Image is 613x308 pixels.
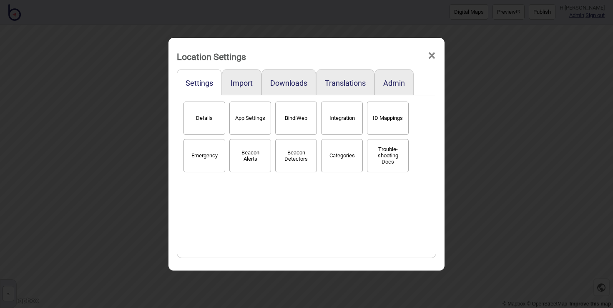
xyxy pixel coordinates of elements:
[319,150,365,159] a: Categories
[367,102,409,135] button: ID Mappings
[321,139,363,172] button: Categories
[427,42,436,70] span: ×
[229,139,271,172] button: Beacon Alerts
[186,79,213,87] button: Settings
[383,79,405,87] button: Admin
[177,48,246,66] div: Location Settings
[275,139,317,172] button: Beacon Detectors
[229,102,271,135] button: App Settings
[325,79,366,87] button: Translations
[183,102,225,135] button: Details
[231,79,253,87] button: Import
[365,150,411,159] a: Trouble-shooting Docs
[270,79,307,87] button: Downloads
[275,102,317,135] button: BindiWeb
[367,139,409,172] button: Trouble-shooting Docs
[321,102,363,135] button: Integration
[183,139,225,172] button: Emergency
